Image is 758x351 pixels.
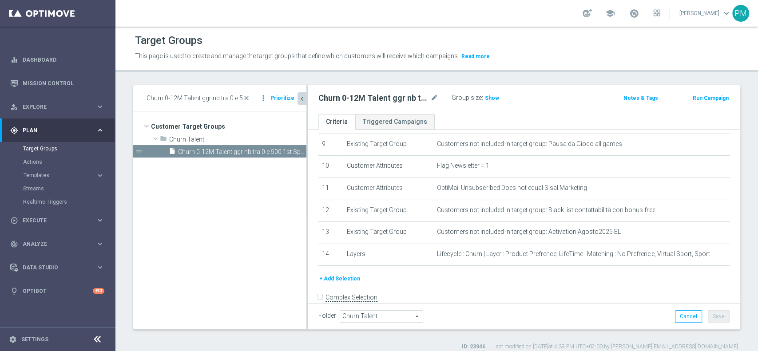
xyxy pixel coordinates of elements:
a: Actions [23,158,92,166]
td: Customer Attributes [343,177,434,200]
a: Optibot [23,279,93,303]
span: Execute [23,218,96,223]
i: keyboard_arrow_right [96,126,104,134]
a: Settings [21,337,48,342]
span: Churn Talent [169,136,306,143]
span: Customer Target Groups [151,120,306,133]
i: keyboard_arrow_right [96,171,104,180]
i: settings [9,335,17,343]
div: Execute [10,217,96,225]
div: Dashboard [10,48,104,71]
button: Run Campaign [692,93,730,103]
button: + Add Selection [318,274,361,284]
i: keyboard_arrow_right [96,240,104,248]
div: Realtime Triggers [23,195,115,209]
a: [PERSON_NAME]keyboard_arrow_down [679,7,732,20]
i: gps_fixed [10,126,18,134]
button: Prioritize [269,92,296,104]
span: OptiMail Unsubscribed Does not equal Sisal Marketing [437,184,587,192]
button: Mission Control [10,80,105,87]
td: 10 [318,156,343,178]
a: Target Groups [23,145,92,152]
span: school [605,8,615,18]
i: keyboard_arrow_right [96,216,104,225]
i: lightbulb [10,287,18,295]
button: lightbulb Optibot +10 [10,288,105,295]
span: Lifecycle : Churn | Layer : Product Prefrence, LifeTime | Matching : No Prefrence, Virtual Sport,... [437,250,710,258]
button: Data Studio keyboard_arrow_right [10,264,105,271]
label: : [482,94,483,102]
span: Explore [23,104,96,110]
span: Templates [24,173,87,178]
h2: Churn 0-12M Talent ggr nb tra 0 e 500 1st Sport lftime [318,93,429,103]
td: Existing Target Group [343,200,434,222]
span: This page is used to create and manage the target groups that define which customers will receive... [135,52,459,59]
span: Plan [23,128,96,133]
i: equalizer [10,56,18,64]
button: Notes & Tags [623,93,659,103]
span: Customers not included in target group: Black list contattabilità con bonus free [437,206,655,214]
button: equalizer Dashboard [10,56,105,63]
label: Folder [318,312,336,319]
button: Templates keyboard_arrow_right [23,172,105,179]
i: folder [160,135,167,145]
button: gps_fixed Plan keyboard_arrow_right [10,127,105,134]
a: Criteria [318,114,355,130]
h1: Target Groups [135,34,202,47]
div: Templates [23,169,115,182]
td: Existing Target Group [343,134,434,156]
i: insert_drive_file [169,147,176,158]
a: Dashboard [23,48,104,71]
button: play_circle_outline Execute keyboard_arrow_right [10,217,105,224]
label: Last modified on [DATE] at 4:39 PM UTC+02:00 by [PERSON_NAME][EMAIL_ADDRESS][DOMAIN_NAME] [493,343,738,351]
i: track_changes [10,240,18,248]
button: track_changes Analyze keyboard_arrow_right [10,241,105,248]
div: Plan [10,126,96,134]
td: 9 [318,134,343,156]
label: Complex Selection [325,293,377,302]
i: mode_edit [430,93,438,103]
div: Target Groups [23,142,115,155]
td: 12 [318,200,343,222]
div: Analyze [10,240,96,248]
label: Group size [452,94,482,102]
span: Customers not included in target group: Pausa da Gioco all games [437,140,622,148]
button: Save [708,310,730,323]
span: Data Studio [23,265,96,270]
td: 13 [318,222,343,244]
span: Show [485,95,499,101]
a: Streams [23,185,92,192]
a: Realtime Triggers [23,198,92,205]
label: ID: 23946 [462,343,485,351]
button: Read more [460,51,491,61]
i: keyboard_arrow_right [96,103,104,111]
div: Explore [10,103,96,111]
td: Customer Attributes [343,156,434,178]
span: Churn 0-12M Talent ggr nb tra 0 e 500 1st Sport lftime [178,148,306,156]
div: PM [732,5,749,22]
span: close [243,95,250,102]
a: Mission Control [23,71,104,95]
div: Data Studio [10,264,96,272]
i: play_circle_outline [10,217,18,225]
i: person_search [10,103,18,111]
div: Templates [24,173,96,178]
td: Existing Target Group [343,222,434,244]
span: Analyze [23,241,96,247]
span: Customers not included in target group: Activation Agosto2025 EL [437,228,621,236]
div: Mission Control [10,71,104,95]
button: person_search Explore keyboard_arrow_right [10,103,105,110]
a: Triggered Campaigns [355,114,435,130]
input: Quick find group or folder [144,92,252,104]
td: 14 [318,244,343,266]
div: Actions [23,155,115,169]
